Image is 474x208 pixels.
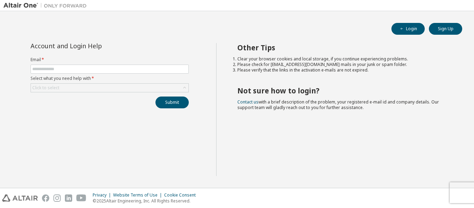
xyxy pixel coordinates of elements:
[31,43,157,49] div: Account and Login Help
[164,192,200,198] div: Cookie Consent
[429,23,462,35] button: Sign Up
[31,76,189,81] label: Select what you need help with
[237,67,450,73] li: Please verify that the links in the activation e-mails are not expired.
[31,84,188,92] div: Click to select
[391,23,425,35] button: Login
[53,194,61,202] img: instagram.svg
[93,198,200,204] p: © 2025 Altair Engineering, Inc. All Rights Reserved.
[42,194,49,202] img: facebook.svg
[65,194,72,202] img: linkedin.svg
[237,99,259,105] a: Contact us
[3,2,90,9] img: Altair One
[76,194,86,202] img: youtube.svg
[2,194,38,202] img: altair_logo.svg
[31,57,189,63] label: Email
[237,62,450,67] li: Please check for [EMAIL_ADDRESS][DOMAIN_NAME] mails in your junk or spam folder.
[237,56,450,62] li: Clear your browser cookies and local storage, if you continue experiencing problems.
[93,192,113,198] div: Privacy
[237,86,450,95] h2: Not sure how to login?
[237,43,450,52] h2: Other Tips
[32,85,59,91] div: Click to select
[113,192,164,198] div: Website Terms of Use
[237,99,439,110] span: with a brief description of the problem, your registered e-mail id and company details. Our suppo...
[155,97,189,108] button: Submit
